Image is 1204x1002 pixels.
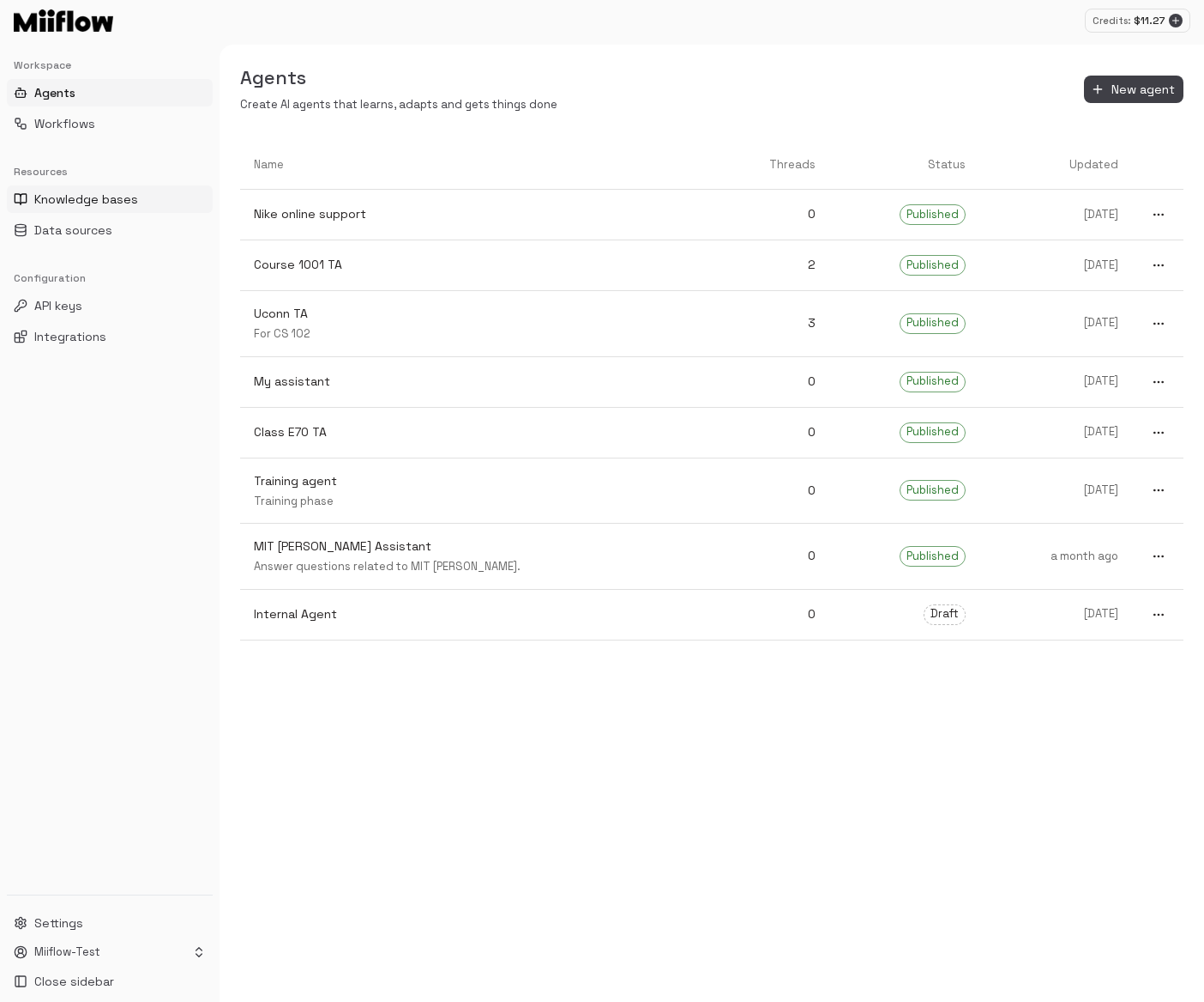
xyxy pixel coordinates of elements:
span: Settings [34,914,83,932]
button: Knowledge bases [7,185,213,213]
a: Uconn TAFor CS 102 [240,291,712,356]
a: 0 [712,592,830,637]
button: more [1147,371,1170,393]
p: Course 1001 TA [254,256,698,274]
p: [DATE] [993,424,1118,440]
a: 0 [712,533,830,579]
a: Class E70 TA [240,410,712,455]
button: more [1147,545,1170,568]
th: Updated [979,141,1132,190]
p: Internal Agent [254,605,698,623]
p: 0 [725,547,816,565]
p: 3 [725,314,816,332]
a: more [1132,299,1183,349]
p: 0 [725,373,816,391]
div: Resources [7,158,213,185]
button: more [1147,203,1170,226]
a: Draft [829,591,979,639]
p: For CS 102 [254,326,698,343]
a: 0 [712,410,830,455]
p: 0 [725,205,816,223]
p: 2 [725,256,816,274]
a: 2 [712,242,830,288]
p: MIT [PERSON_NAME] Assistant [254,537,698,556]
a: [DATE] [979,301,1132,345]
a: Published [829,241,979,289]
div: Configuration [7,264,213,292]
button: more [1147,422,1170,444]
p: $ 11.27 [1134,13,1165,28]
span: API keys [34,297,82,314]
th: Threads [712,141,830,190]
a: more [1132,531,1183,581]
a: Nike online support [240,191,712,237]
a: 0 [712,359,830,404]
p: [DATE] [993,606,1118,622]
p: Training agent [254,472,698,490]
button: Workflows [7,110,213,137]
span: Integrations [34,328,106,345]
a: Published [829,191,979,239]
p: Create AI agents that learns, adapts and gets things done [240,97,557,113]
span: Published [900,424,965,440]
a: Course 1001 TA [240,242,712,288]
a: MIT [PERSON_NAME] AssistantAnswer questions related to MIT [PERSON_NAME]. [240,524,712,589]
button: Integrations [7,323,213,350]
a: Internal Agent [240,592,712,637]
img: Logo [14,9,113,32]
a: [DATE] [979,360,1132,404]
a: Training agentTraining phase [240,458,712,524]
a: more [1132,357,1183,407]
p: Miiflow-Test [34,944,100,961]
a: 0 [712,468,830,513]
button: New agent [1084,76,1183,104]
a: Published [829,358,979,406]
p: [DATE] [993,483,1118,499]
p: 0 [725,605,816,623]
button: Agents [7,79,213,106]
a: Published [829,532,979,580]
span: Published [900,207,965,223]
span: New agent [1111,79,1175,100]
th: Status [829,141,979,190]
th: Name [240,141,712,190]
p: [DATE] [993,258,1118,274]
a: 3 [712,301,830,346]
button: more [1147,254,1170,276]
a: more [1132,240,1183,290]
button: Toggle Sidebar [213,45,226,1002]
span: Data sources [34,222,112,239]
a: more [1132,408,1183,458]
a: [DATE] [979,410,1132,454]
h5: Agents [240,65,557,90]
a: Published [829,300,979,348]
span: Published [900,549,965,565]
p: Training phase [254,494,698,510]
span: Published [900,373,965,390]
p: Nike online support [254,205,698,223]
a: [DATE] [979,193,1132,237]
a: more [1132,190,1183,240]
button: Miiflow-Test [7,940,213,964]
p: [DATE] [993,315,1118,331]
button: Add credits [1169,14,1183,27]
a: My assistant [240,359,712,404]
a: Published [829,409,979,457]
p: Credits: [1093,14,1130,28]
span: Published [900,258,965,274]
a: [DATE] [979,244,1132,288]
button: Settings [7,909,213,937]
p: a month ago [993,549,1118,565]
a: [DATE] [979,592,1132,636]
div: Workspace [7,52,213,79]
p: Class E70 TA [254,423,698,441]
p: My assistant [254,373,698,391]
span: Knowledge bases [34,191,138,208]
span: Close sidebar [34,973,114,990]
span: Workflows [34,115,95,132]
button: more [1147,479,1170,501]
span: Published [900,315,965,331]
span: Agents [34,84,75,101]
a: a month ago [979,535,1132,579]
p: Answer questions related to MIT [PERSON_NAME]. [254,559,698,575]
